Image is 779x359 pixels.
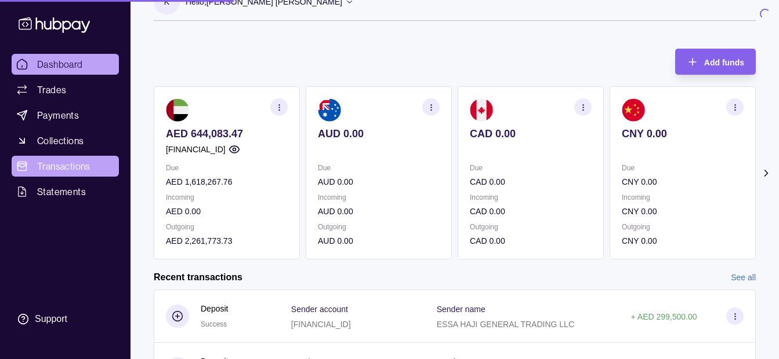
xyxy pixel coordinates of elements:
[37,57,83,71] span: Dashboard
[318,175,440,188] p: AUD 0.00
[470,175,592,188] p: CAD 0.00
[201,320,227,328] span: Success
[291,305,348,314] p: Sender account
[166,175,288,188] p: AED 1,618,267.76
[12,105,119,126] a: Payments
[166,98,189,122] img: ae
[622,175,744,188] p: CNY 0.00
[37,83,66,97] span: Trades
[318,127,440,140] p: AUD 0.00
[166,191,288,204] p: Incoming
[622,221,744,233] p: Outgoing
[166,162,288,174] p: Due
[318,191,440,204] p: Incoming
[166,205,288,218] p: AED 0.00
[37,159,90,173] span: Transactions
[166,235,288,247] p: AED 2,261,773.73
[12,181,119,202] a: Statements
[166,221,288,233] p: Outgoing
[437,305,485,314] p: Sender name
[291,320,351,329] p: [FINANCIAL_ID]
[622,235,744,247] p: CNY 0.00
[12,130,119,151] a: Collections
[470,221,592,233] p: Outgoing
[12,79,119,100] a: Trades
[318,221,440,233] p: Outgoing
[37,108,79,122] span: Payments
[470,205,592,218] p: CAD 0.00
[201,302,228,315] p: Deposit
[470,98,493,122] img: ca
[37,134,84,148] span: Collections
[12,156,119,177] a: Transactions
[704,58,744,67] span: Add funds
[470,191,592,204] p: Incoming
[166,143,226,156] p: [FINANCIAL_ID]
[12,54,119,75] a: Dashboard
[318,235,440,247] p: AUD 0.00
[731,271,756,284] a: See all
[622,191,744,204] p: Incoming
[631,312,697,321] p: + AED 299,500.00
[622,98,645,122] img: cn
[318,98,341,122] img: au
[675,49,756,75] button: Add funds
[470,127,592,140] p: CAD 0.00
[318,162,440,174] p: Due
[622,127,744,140] p: CNY 0.00
[318,205,440,218] p: AUD 0.00
[166,127,288,140] p: AED 644,083.47
[37,185,86,199] span: Statements
[470,235,592,247] p: CAD 0.00
[35,313,67,325] div: Support
[12,307,119,331] a: Support
[437,320,574,329] p: ESSA HAJI GENERAL TRADING LLC
[470,162,592,174] p: Due
[154,271,242,284] h2: Recent transactions
[622,162,744,174] p: Due
[622,205,744,218] p: CNY 0.00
